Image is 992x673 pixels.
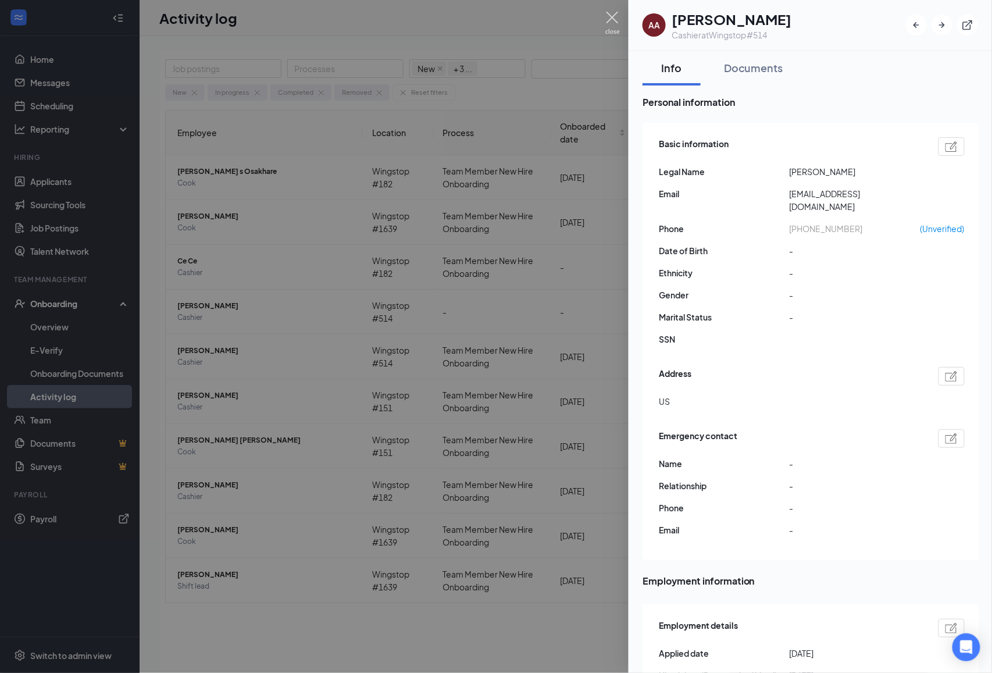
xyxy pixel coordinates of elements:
[659,524,790,536] span: Email
[790,266,920,279] span: -
[648,19,660,31] div: AA
[911,19,922,31] svg: ArrowLeftNew
[659,619,738,638] span: Employment details
[724,60,783,75] div: Documents
[962,19,973,31] svg: ExternalLink
[957,15,978,35] button: ExternalLink
[790,187,920,213] span: [EMAIL_ADDRESS][DOMAIN_NAME]
[672,9,792,29] h1: [PERSON_NAME]
[659,429,737,448] span: Emergency contact
[659,266,790,279] span: Ethnicity
[659,289,790,301] span: Gender
[932,15,952,35] button: ArrowRight
[659,187,790,200] span: Email
[790,165,920,178] span: [PERSON_NAME]
[659,222,790,235] span: Phone
[790,647,920,660] span: [DATE]
[659,311,790,323] span: Marital Status
[659,479,790,492] span: Relationship
[790,222,920,235] span: [PHONE_NUMBER]
[659,137,729,156] span: Basic information
[659,333,790,346] span: SSN
[790,289,920,301] span: -
[672,29,792,41] div: Cashier at Wingstop #514
[906,15,927,35] button: ArrowLeftNew
[659,647,790,660] span: Applied date
[659,165,790,178] span: Legal Name
[659,244,790,257] span: Date of Birth
[790,501,920,514] span: -
[790,479,920,492] span: -
[654,60,689,75] div: Info
[659,501,790,514] span: Phone
[936,19,948,31] svg: ArrowRight
[659,367,691,386] span: Address
[790,457,920,470] span: -
[659,395,670,408] span: US
[790,244,920,257] span: -
[952,633,980,661] div: Open Intercom Messenger
[659,457,790,470] span: Name
[790,311,920,323] span: -
[643,574,979,588] span: Employment information
[920,222,965,235] span: (Unverified)
[643,95,979,109] span: Personal information
[790,524,920,536] span: -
